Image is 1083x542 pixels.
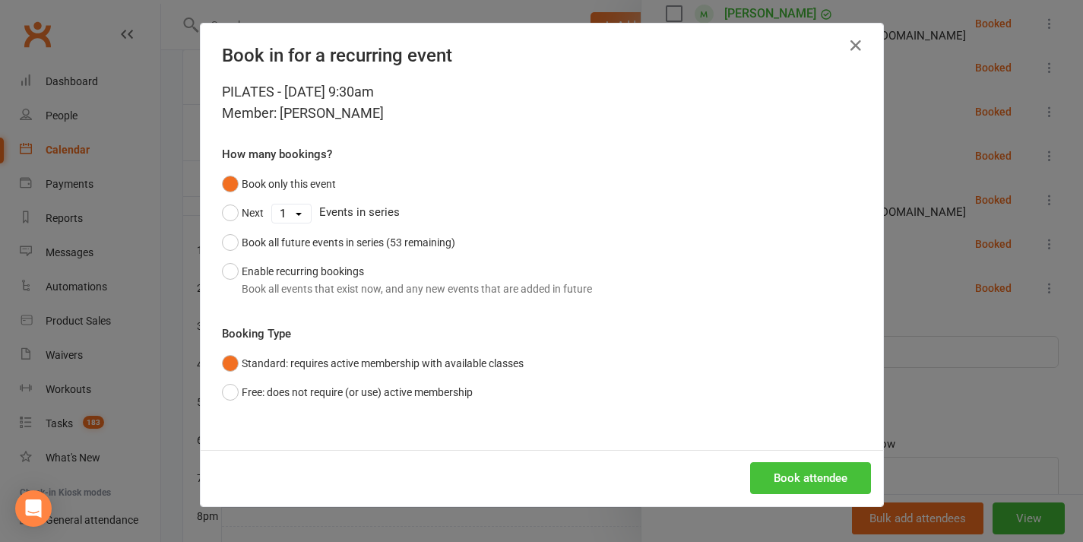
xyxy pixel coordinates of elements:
button: Book attendee [750,462,871,494]
button: Book all future events in series (53 remaining) [222,228,455,257]
button: Standard: requires active membership with available classes [222,349,524,378]
button: Free: does not require (or use) active membership [222,378,473,407]
h4: Book in for a recurring event [222,45,862,66]
label: How many bookings? [222,145,332,163]
div: Open Intercom Messenger [15,490,52,527]
button: Enable recurring bookingsBook all events that exist now, and any new events that are added in future [222,257,592,303]
button: Close [844,33,868,58]
button: Next [222,198,264,227]
div: Book all events that exist now, and any new events that are added in future [242,281,592,297]
div: PILATES - [DATE] 9:30am Member: [PERSON_NAME] [222,81,862,124]
div: Book all future events in series (53 remaining) [242,234,455,251]
button: Book only this event [222,170,336,198]
label: Booking Type [222,325,291,343]
div: Events in series [222,198,862,227]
